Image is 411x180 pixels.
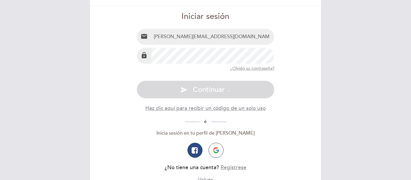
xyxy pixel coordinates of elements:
button: Haz clic aquí para recibir un código de un solo uso [145,105,266,112]
span: ó [199,119,211,124]
i: send [181,86,188,93]
button: send Continuar [137,81,275,99]
div: Inicia sesión en tu perfil de [PERSON_NAME] [137,130,275,137]
span: Continuar [193,85,225,94]
input: Email [151,29,274,45]
div: Iniciar sesión [137,11,275,23]
button: ¿Olvidó su contraseña? [230,64,274,73]
i: lock [141,52,148,59]
i: email [141,33,148,40]
img: icon-google.png [213,147,219,153]
span: ¿No tiene una cuenta? [165,164,219,171]
button: Regístrese [221,164,246,171]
